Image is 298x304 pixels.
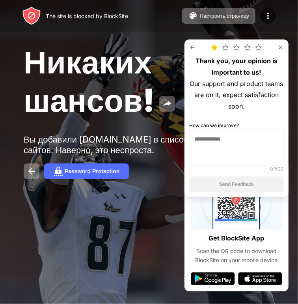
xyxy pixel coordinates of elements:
[189,55,284,78] div: Thank you, your opinion is important to us!
[162,99,172,109] img: share.svg
[233,44,240,51] img: star.svg
[22,6,41,25] img: header-logo.svg
[199,13,249,19] div: Настроить страницу
[209,233,264,244] div: Get BlockSite App
[238,272,282,285] img: app-store.svg
[189,44,196,51] img: rate-us-back.svg
[263,11,273,21] img: menu-icon.svg
[189,78,284,112] div: Our support and product teams are on it, expect satisfaction soon.
[188,11,198,21] img: pallet.svg
[46,13,128,19] div: The site is blocked by BlockSite
[182,8,255,24] button: Настроить страницу
[244,44,251,51] img: star.svg
[27,167,36,176] img: back.svg
[211,44,218,51] img: star-full.svg
[24,43,155,119] span: Никаких шансов!
[54,167,63,176] img: password.svg
[24,134,267,156] div: Вы добавили [DOMAIN_NAME] в список заблокированных сайтов. Наверно, это неспроста.
[255,44,262,51] img: star.svg
[222,44,229,51] img: star.svg
[278,44,284,51] img: rate-us-close.svg
[270,166,284,172] div: 0 /500
[189,176,284,192] button: Send Feedback
[44,163,129,179] button: Password Protection
[65,168,119,175] div: Password Protection
[191,247,282,265] div: Scan the QR code to download BlockSite on your mobile device
[189,122,239,129] div: How can we improve?
[191,272,235,285] img: google-play.svg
